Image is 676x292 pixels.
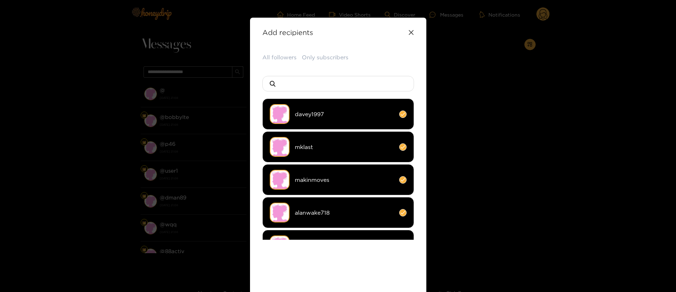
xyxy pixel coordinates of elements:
[295,143,394,151] span: mklast
[270,203,290,222] img: no-avatar.png
[262,28,313,36] strong: Add recipients
[295,209,394,217] span: alanwake718
[270,137,290,157] img: no-avatar.png
[270,104,290,124] img: no-avatar.png
[270,236,290,255] img: no-avatar.png
[270,170,290,190] img: no-avatar.png
[302,53,348,61] button: Only subscribers
[295,176,394,184] span: makinmoves
[295,110,394,118] span: davey1997
[262,53,297,61] button: All followers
